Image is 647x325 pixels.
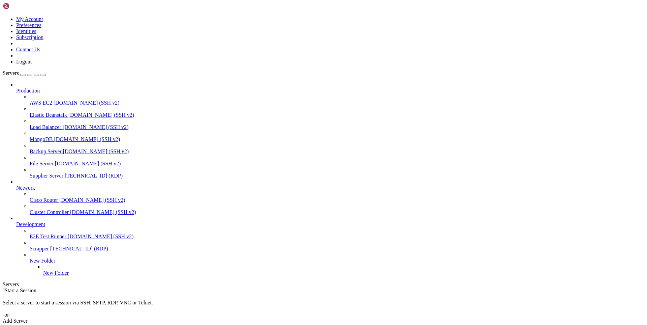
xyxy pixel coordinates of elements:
[3,288,5,293] span: 
[3,281,644,288] div: Servers
[16,34,43,40] a: Subscription
[30,148,644,155] a: Backup Server [DOMAIN_NAME] (SSH v2)
[30,191,644,203] li: Cisco Router [DOMAIN_NAME] (SSH v2)
[30,94,644,106] li: AWS EC2 [DOMAIN_NAME] (SSH v2)
[30,246,644,252] a: Scrapper [TECHNICAL_ID] (RDP)
[5,288,36,293] span: Start a Session
[30,136,53,142] span: MongoDB
[30,234,644,240] a: E2E Test Runner [DOMAIN_NAME] (SSH v2)
[65,173,123,179] span: [TECHNICAL_ID] (RDP)
[30,100,644,106] a: AWS EC2 [DOMAIN_NAME] (SSH v2)
[54,100,120,106] span: [DOMAIN_NAME] (SSH v2)
[68,112,134,118] span: [DOMAIN_NAME] (SSH v2)
[16,82,644,179] li: Production
[30,148,62,154] span: Backup Server
[16,179,644,215] li: Network
[68,234,134,239] span: [DOMAIN_NAME] (SSH v2)
[30,100,52,106] span: AWS EC2
[55,161,121,166] span: [DOMAIN_NAME] (SSH v2)
[16,28,36,34] a: Identities
[43,270,69,276] span: New Folder
[30,112,644,118] a: Elastic Beanstalk [DOMAIN_NAME] (SSH v2)
[30,155,644,167] li: File Server [DOMAIN_NAME] (SSH v2)
[30,203,644,215] li: Cluster Controller [DOMAIN_NAME] (SSH v2)
[16,215,644,276] li: Development
[30,252,644,276] li: New Folder
[3,3,41,9] img: Shellngn
[43,264,644,276] li: New Folder
[70,209,136,215] span: [DOMAIN_NAME] (SSH v2)
[30,258,644,264] a: New Folder
[30,130,644,142] li: MongoDB [DOMAIN_NAME] (SSH v2)
[30,227,644,240] li: E2E Test Runner [DOMAIN_NAME] (SSH v2)
[54,136,120,142] span: [DOMAIN_NAME] (SSH v2)
[3,70,19,76] span: Servers
[30,161,644,167] a: File Server [DOMAIN_NAME] (SSH v2)
[30,173,63,179] span: Supplier Server
[59,197,125,203] span: [DOMAIN_NAME] (SSH v2)
[30,209,69,215] span: Cluster Controller
[30,234,66,239] span: E2E Test Runner
[16,59,32,64] a: Logout
[30,142,644,155] li: Backup Server [DOMAIN_NAME] (SSH v2)
[30,240,644,252] li: Scrapper [TECHNICAL_ID] (RDP)
[30,197,58,203] span: Cisco Router
[30,258,55,264] span: New Folder
[50,246,108,251] span: [TECHNICAL_ID] (RDP)
[3,318,644,324] div: Add Server
[30,136,644,142] a: MongoDB [DOMAIN_NAME] (SSH v2)
[30,118,644,130] li: Load Balancer [DOMAIN_NAME] (SSH v2)
[30,246,49,251] span: Scrapper
[30,124,61,130] span: Load Balancer
[30,209,644,215] a: Cluster Controller [DOMAIN_NAME] (SSH v2)
[16,47,40,52] a: Contact Us
[16,221,45,227] span: Development
[30,167,644,179] li: Supplier Server [TECHNICAL_ID] (RDP)
[30,124,644,130] a: Load Balancer [DOMAIN_NAME] (SSH v2)
[16,16,43,22] a: My Account
[16,88,40,93] span: Production
[30,106,644,118] li: Elastic Beanstalk [DOMAIN_NAME] (SSH v2)
[30,197,644,203] a: Cisco Router [DOMAIN_NAME] (SSH v2)
[16,22,41,28] a: Preferences
[30,112,67,118] span: Elastic Beanstalk
[43,270,644,276] a: New Folder
[3,70,46,76] a: Servers
[16,88,644,94] a: Production
[63,124,129,130] span: [DOMAIN_NAME] (SSH v2)
[30,173,644,179] a: Supplier Server [TECHNICAL_ID] (RDP)
[63,148,129,154] span: [DOMAIN_NAME] (SSH v2)
[16,221,644,227] a: Development
[16,185,35,191] span: Network
[16,185,644,191] a: Network
[30,161,54,166] span: File Server
[3,294,644,318] div: Select a server to start a session via SSH, SFTP, RDP, VNC or Telnet. -or-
